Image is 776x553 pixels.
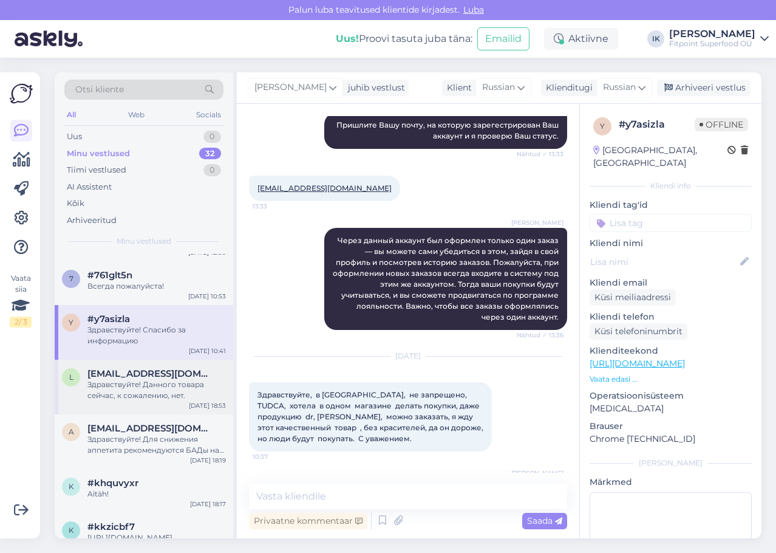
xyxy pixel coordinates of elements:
[253,202,298,211] span: 13:33
[75,83,124,96] span: Otsi kliente
[69,427,74,436] span: a
[199,148,221,160] div: 32
[669,29,769,49] a: [PERSON_NAME]Fitpoint Superfood OÜ
[527,515,562,526] span: Saada
[590,276,752,289] p: Kliendi email
[590,237,752,250] p: Kliendi nimi
[511,218,563,227] span: [PERSON_NAME]
[590,420,752,433] p: Brauser
[590,323,687,340] div: Küsi telefoninumbrit
[657,80,750,96] div: Arhiveeri vestlus
[117,236,171,247] span: Minu vestlused
[590,311,752,323] p: Kliendi telefon
[67,131,82,143] div: Uus
[69,318,73,327] span: y
[590,374,752,385] p: Vaata edasi ...
[254,81,327,94] span: [PERSON_NAME]
[10,273,32,328] div: Vaata siia
[87,325,226,346] div: Здравствуйте! Спасибо за информацию
[87,281,226,292] div: Всегда пожалуйста!
[590,180,752,191] div: Kliendi info
[336,120,560,140] span: Пришлите Вашу почту, на которую зарегестрирован Ваш аккаунт и я проверю Ваш статус.
[69,373,73,382] span: l
[336,33,359,44] b: Uus!
[249,351,567,362] div: [DATE]
[190,456,226,465] div: [DATE] 18:19
[188,292,226,301] div: [DATE] 10:53
[249,513,367,529] div: Privaatne kommentaar
[590,214,752,232] input: Lisa tag
[194,107,223,123] div: Socials
[590,402,752,415] p: [MEDICAL_DATA]
[517,149,563,159] span: Nähtud ✓ 13:33
[190,500,226,509] div: [DATE] 18:17
[590,476,752,489] p: Märkmed
[87,368,214,379] span: ljudmilanoor7@gmail.com
[343,81,405,94] div: juhib vestlust
[333,236,560,321] span: Через данный аккаунт был оформлен только один заказ — вы можете сами убедиться в этом, зайдя в св...
[203,131,221,143] div: 0
[460,4,488,15] span: Luba
[87,489,226,500] div: Aitäh!
[541,81,593,94] div: Klienditugi
[442,81,472,94] div: Klient
[67,181,112,193] div: AI Assistent
[126,107,147,123] div: Web
[603,81,636,94] span: Russian
[69,526,74,535] span: k
[87,379,226,401] div: Здравствуйте! Данного товара сейчас, к сожалению, нет.
[590,345,752,357] p: Klienditeekond
[87,478,138,489] span: #khquvyxr
[619,117,695,132] div: # y7asizla
[590,199,752,211] p: Kliendi tag'id
[477,27,529,50] button: Emailid
[336,32,472,46] div: Proovi tasuta juba täna:
[64,107,78,123] div: All
[590,358,685,369] a: [URL][DOMAIN_NAME]
[10,82,33,105] img: Askly Logo
[87,521,135,532] span: #kkzicbf7
[203,164,221,176] div: 0
[87,434,226,456] div: Здравствуйте! Для снижения аппетита рекомендуются БАДы на основе глюкоманнана, псиллиума, гарцини...
[593,144,727,170] div: [GEOGRAPHIC_DATA], [GEOGRAPHIC_DATA]
[87,270,132,281] span: #761glt5n
[669,29,755,39] div: [PERSON_NAME]
[87,423,214,434] span: angelatammel@mail.ee
[257,390,485,443] span: Здравствуйте, в [GEOGRAPHIC_DATA], не запрещено, TUDCA, хотела в одном магазине делать покупки, д...
[87,314,130,325] span: #y7asizla
[67,197,84,210] div: Kõik
[590,289,676,306] div: Küsi meiliaadressi
[511,469,563,478] span: [PERSON_NAME]
[87,532,226,543] div: [URL][DOMAIN_NAME]
[544,28,618,50] div: Aktiivne
[695,118,748,131] span: Offline
[517,331,563,340] span: Nähtud ✓ 13:36
[189,401,226,410] div: [DATE] 18:53
[67,148,130,160] div: Minu vestlused
[69,274,73,283] span: 7
[482,81,515,94] span: Russian
[10,317,32,328] div: 2 / 3
[669,39,755,49] div: Fitpoint Superfood OÜ
[69,482,74,491] span: k
[67,215,117,227] div: Arhiveeritud
[257,184,392,193] a: [EMAIL_ADDRESS][DOMAIN_NAME]
[189,346,226,355] div: [DATE] 10:41
[600,122,605,131] span: y
[590,458,752,469] div: [PERSON_NAME]
[590,255,738,269] input: Lisa nimi
[253,452,298,461] span: 10:37
[590,433,752,445] p: Chrome [TECHNICAL_ID]
[67,164,126,176] div: Tiimi vestlused
[647,30,664,47] div: IK
[590,390,752,402] p: Operatsioonisüsteem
